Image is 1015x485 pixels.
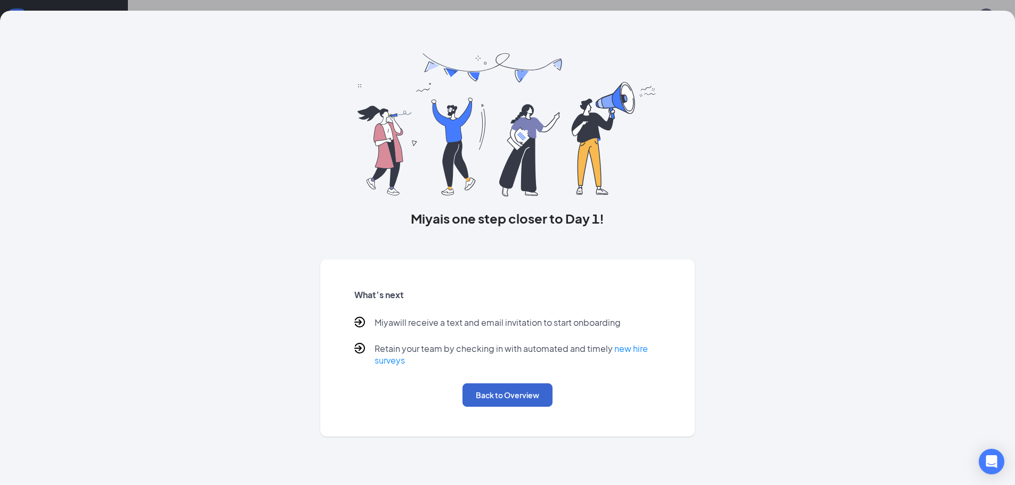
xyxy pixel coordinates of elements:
[462,383,553,407] button: Back to Overview
[354,289,661,301] h5: What’s next
[979,449,1004,474] div: Open Intercom Messenger
[358,53,657,196] img: you are all set
[375,343,648,366] a: new hire surveys
[375,343,661,366] p: Retain your team by checking in with automated and timely
[375,317,621,330] p: Miya will receive a text and email invitation to start onboarding
[320,209,695,227] h3: Miya is one step closer to Day 1!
